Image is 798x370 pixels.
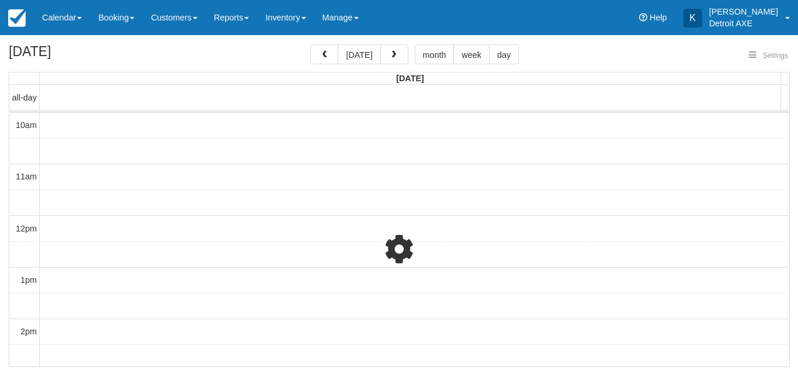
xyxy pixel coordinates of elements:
[763,51,788,60] span: Settings
[20,275,37,285] span: 1pm
[338,44,380,64] button: [DATE]
[8,9,26,27] img: checkfront-main-nav-mini-logo.png
[639,13,647,22] i: Help
[453,44,490,64] button: week
[709,6,778,18] p: [PERSON_NAME]
[650,13,667,22] span: Help
[16,120,37,130] span: 10am
[16,172,37,181] span: 11am
[396,74,424,83] span: [DATE]
[709,18,778,29] p: Detroit AXE
[742,47,795,64] button: Settings
[415,44,454,64] button: month
[489,44,519,64] button: day
[20,327,37,336] span: 2pm
[12,93,37,102] span: all-day
[16,224,37,233] span: 12pm
[9,44,157,66] h2: [DATE]
[683,9,702,27] div: K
